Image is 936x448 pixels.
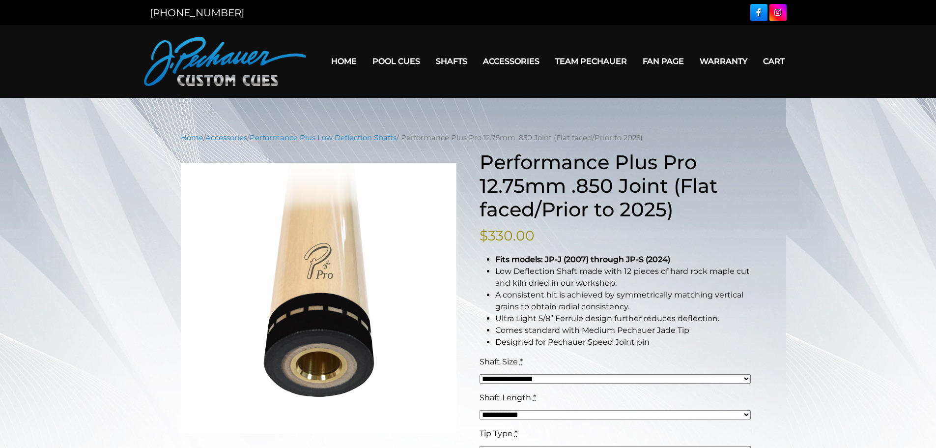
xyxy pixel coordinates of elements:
a: Cart [755,49,793,74]
a: Pool Cues [365,49,428,74]
span: Shaft Length [480,393,531,402]
a: Shafts [428,49,475,74]
abbr: required [533,393,536,402]
span: Shaft Size [480,357,518,366]
a: Fan Page [635,49,692,74]
span: $ [480,227,488,244]
bdi: 330.00 [480,227,535,244]
a: Warranty [692,49,755,74]
li: Ultra Light 5/8” Ferrule design further reduces deflection. [495,313,756,325]
abbr: required [520,357,523,366]
li: Low Deflection Shaft made with 12 pieces of hard rock maple cut and kiln dried in our workshop. [495,266,756,289]
li: Comes standard with Medium Pechauer Jade Tip [495,325,756,336]
img: jp-pro.png [181,163,457,433]
a: Accessories [475,49,547,74]
h1: Performance Plus Pro 12.75mm .850 Joint (Flat faced/Prior to 2025) [480,150,756,221]
abbr: required [514,429,517,438]
a: [PHONE_NUMBER] [150,7,244,19]
a: Team Pechauer [547,49,635,74]
li: Designed for Pechauer Speed Joint pin [495,336,756,348]
li: A consistent hit is achieved by symmetrically matching vertical grains to obtain radial consistency. [495,289,756,313]
img: Pechauer Custom Cues [144,37,306,86]
a: Home [181,133,203,142]
nav: Breadcrumb [181,132,756,143]
a: Accessories [205,133,247,142]
a: Performance Plus Low Deflection Shafts [250,133,397,142]
a: Home [323,49,365,74]
span: Tip Type [480,429,512,438]
strong: Fits models: JP-J (2007) through JP-S (2024) [495,255,670,264]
